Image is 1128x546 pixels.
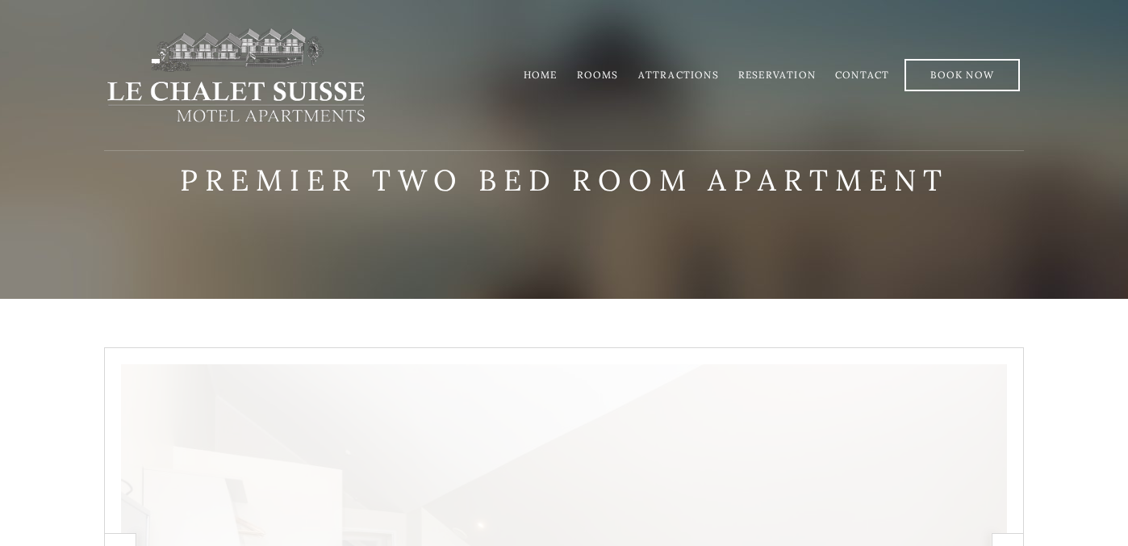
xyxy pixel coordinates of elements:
[904,59,1020,91] a: Book Now
[738,69,816,81] a: Reservation
[577,69,619,81] a: Rooms
[104,27,368,124] img: lechaletsuisse
[835,69,889,81] a: Contact
[638,69,719,81] a: Attractions
[524,69,558,81] a: Home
